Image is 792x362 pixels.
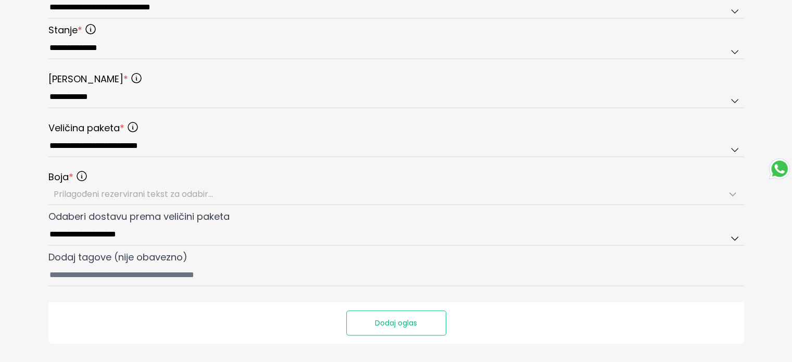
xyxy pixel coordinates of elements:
[48,170,73,184] span: Boja
[48,224,744,246] input: Odaberi dostavu prema veličini paketa
[48,23,82,38] span: Stanje
[346,310,446,335] button: Dodaj oglas
[48,210,230,223] span: Odaberi dostavu prema veličini paketa
[48,251,187,264] span: Dodaj tagove (nije obavezno)
[48,265,744,286] input: Dodaj tagove (nije obavezno)
[48,72,128,86] span: [PERSON_NAME]
[48,121,124,135] span: Veličina paketa
[54,188,213,200] span: Prilagođeni rezervirani tekst za odabir...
